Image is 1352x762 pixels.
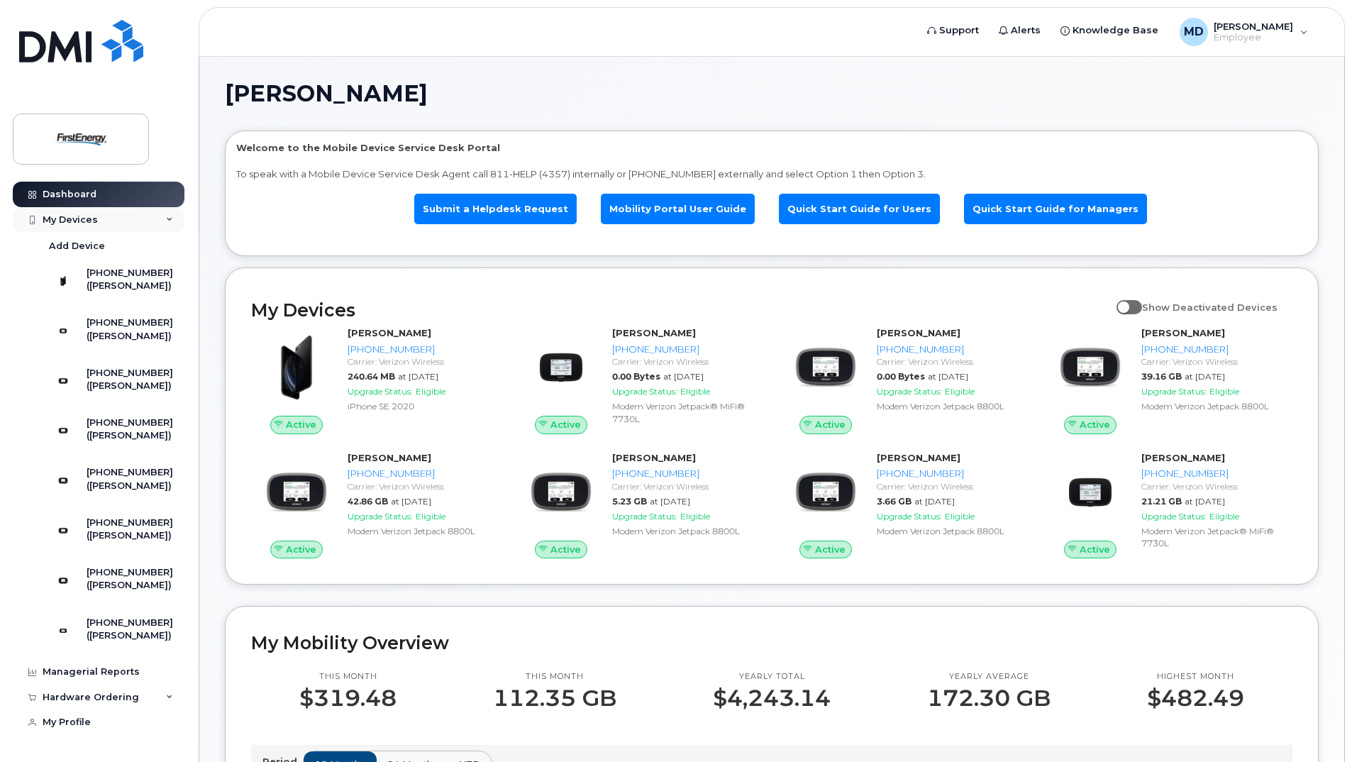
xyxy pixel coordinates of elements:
a: Active[PERSON_NAME][PHONE_NUMBER]Carrier: Verizon Wireless42.86 GBat [DATE]Upgrade Status:Eligibl... [251,451,499,559]
div: Carrier: Verizon Wireless [348,355,493,368]
span: Upgrade Status: [1141,511,1207,521]
span: Upgrade Status: [877,511,942,521]
span: Eligible [416,386,445,397]
a: Active[PERSON_NAME][PHONE_NUMBER]Carrier: Verizon Wireless0.00 Bytesat [DATE]Upgrade Status:Eligi... [516,326,763,434]
span: Active [1080,418,1110,431]
strong: [PERSON_NAME] [877,452,960,463]
div: iPhone SE 2020 [348,400,493,412]
span: Eligible [680,386,710,397]
h2: My Mobility Overview [251,632,1292,653]
img: image20231002-3703462-zs44o9.jpeg [1056,333,1124,402]
span: Show Deactivated Devices [1142,302,1278,313]
div: Carrier: Verizon Wireless [348,480,493,492]
span: Active [815,418,846,431]
span: Active [286,418,316,431]
iframe: Messenger Launcher [1290,700,1341,751]
a: Active[PERSON_NAME][PHONE_NUMBER]Carrier: Verizon Wireless240.64 MBat [DATE]Upgrade Status:Eligib... [251,326,499,434]
img: image20231002-3703462-zs44o9.jpeg [527,458,595,526]
span: Active [1080,543,1110,556]
p: 112.35 GB [493,685,616,711]
span: at [DATE] [391,496,431,507]
strong: [PERSON_NAME] [612,327,696,338]
div: Modem Verizon Jetpack® MiFi® 7730L [1141,525,1287,549]
p: Yearly average [927,671,1051,683]
span: 39.16 GB [1141,371,1182,382]
span: Eligible [945,386,975,397]
span: Upgrade Status: [348,386,413,397]
span: Active [286,543,316,556]
a: Active[PERSON_NAME][PHONE_NUMBER]Carrier: Verizon Wireless21.21 GBat [DATE]Upgrade Status:Eligibl... [1045,451,1292,559]
div: Modem Verizon Jetpack 8800L [348,525,493,537]
p: Yearly total [713,671,831,683]
span: [PERSON_NAME] [225,83,428,104]
span: at [DATE] [1185,371,1225,382]
div: Carrier: Verizon Wireless [1141,480,1287,492]
strong: [PERSON_NAME] [1141,327,1225,338]
strong: [PERSON_NAME] [1141,452,1225,463]
div: [PHONE_NUMBER] [1141,343,1287,356]
span: 5.23 GB [612,496,647,507]
strong: [PERSON_NAME] [348,327,431,338]
span: at [DATE] [1185,496,1225,507]
div: Carrier: Verizon Wireless [877,480,1022,492]
span: Eligible [945,511,975,521]
p: $4,243.14 [713,685,831,711]
div: [PHONE_NUMBER] [877,343,1022,356]
span: Active [815,543,846,556]
a: Mobility Portal User Guide [601,194,755,224]
span: at [DATE] [650,496,690,507]
span: Upgrade Status: [612,511,677,521]
span: 21.21 GB [1141,496,1182,507]
p: Welcome to the Mobile Device Service Desk Portal [236,141,1307,155]
div: [PHONE_NUMBER] [348,343,493,356]
div: Modem Verizon Jetpack 8800L [612,525,758,537]
div: [PHONE_NUMBER] [612,467,758,480]
span: 42.86 GB [348,496,388,507]
span: at [DATE] [914,496,955,507]
div: Carrier: Verizon Wireless [612,480,758,492]
span: Eligible [416,511,445,521]
p: To speak with a Mobile Device Service Desk Agent call 811-HELP (4357) internally or [PHONE_NUMBER... [236,167,1307,181]
a: Submit a Helpdesk Request [414,194,577,224]
img: image20231002-3703462-zs44o9.jpeg [262,458,331,526]
p: This month [299,671,397,683]
div: Modem Verizon Jetpack 8800L [1141,400,1287,412]
div: Carrier: Verizon Wireless [877,355,1022,368]
strong: [PERSON_NAME] [612,452,696,463]
span: at [DATE] [398,371,438,382]
div: Modem Verizon Jetpack 8800L [877,400,1022,412]
span: Eligible [1209,511,1239,521]
div: [PHONE_NUMBER] [348,467,493,480]
div: [PHONE_NUMBER] [877,467,1022,480]
img: image20231002-3703462-hsngg5.jpeg [1056,458,1124,526]
img: image20231002-3703462-2fle3a.jpeg [262,333,331,402]
p: $482.49 [1147,685,1244,711]
p: Highest month [1147,671,1244,683]
p: 172.30 GB [927,685,1051,711]
span: Upgrade Status: [1141,386,1207,397]
p: This month [493,671,616,683]
div: Carrier: Verizon Wireless [1141,355,1287,368]
span: Active [550,418,581,431]
span: Upgrade Status: [877,386,942,397]
a: Active[PERSON_NAME][PHONE_NUMBER]Carrier: Verizon Wireless39.16 GBat [DATE]Upgrade Status:Eligibl... [1045,326,1292,434]
span: at [DATE] [928,371,968,382]
strong: [PERSON_NAME] [877,327,960,338]
strong: [PERSON_NAME] [348,452,431,463]
a: Quick Start Guide for Managers [964,194,1147,224]
a: Active[PERSON_NAME][PHONE_NUMBER]Carrier: Verizon Wireless5.23 GBat [DATE]Upgrade Status:Eligible... [516,451,763,559]
span: 0.00 Bytes [877,371,925,382]
a: Active[PERSON_NAME][PHONE_NUMBER]Carrier: Verizon Wireless0.00 Bytesat [DATE]Upgrade Status:Eligi... [780,326,1028,434]
input: Show Deactivated Devices [1116,294,1128,305]
img: image20231002-3703462-zs44o9.jpeg [792,333,860,402]
div: Carrier: Verizon Wireless [612,355,758,368]
span: 240.64 MB [348,371,395,382]
span: Active [550,543,581,556]
img: image20231002-3703462-hsngg5.jpeg [527,333,595,402]
img: image20231002-3703462-zs44o9.jpeg [792,458,860,526]
span: 0.00 Bytes [612,371,660,382]
a: Active[PERSON_NAME][PHONE_NUMBER]Carrier: Verizon Wireless3.66 GBat [DATE]Upgrade Status:Eligible... [780,451,1028,559]
span: at [DATE] [663,371,704,382]
div: [PHONE_NUMBER] [612,343,758,356]
div: [PHONE_NUMBER] [1141,467,1287,480]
